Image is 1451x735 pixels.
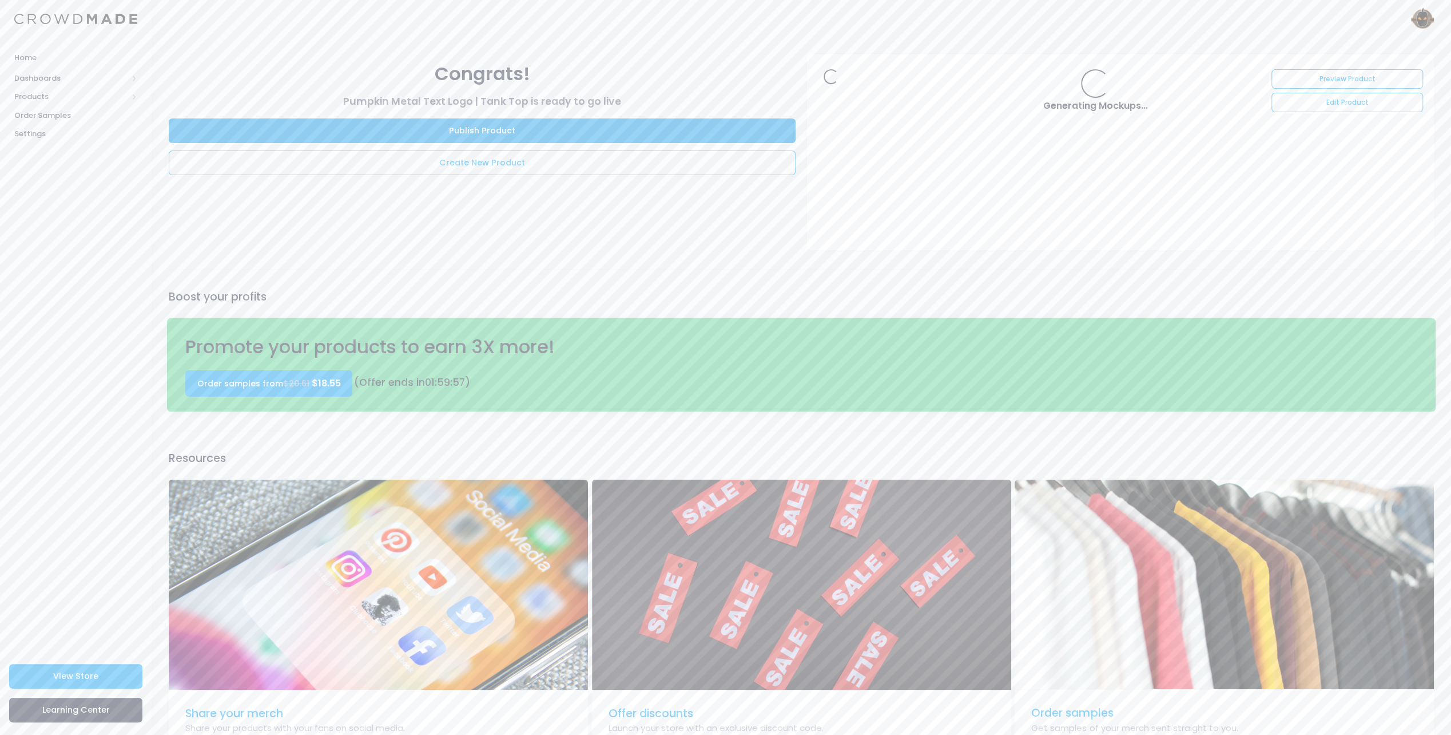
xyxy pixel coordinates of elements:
a: Learning Center [9,698,142,722]
span: Dashboards [14,73,128,84]
div: Share your products with your fans on social media. [185,722,571,734]
span: Order Samples [14,110,137,121]
span: Products [14,91,128,102]
div: Boost your profits [167,289,1436,305]
span: 57 [452,376,465,389]
div: Order samples [1031,705,1417,721]
span: : : [425,376,465,389]
span: Home [14,52,137,64]
span: Learning Center [42,704,110,716]
div: Congrats! [169,60,796,88]
div: Get samples of your merch sent straight to you. [1031,722,1417,734]
a: Edit Product [1271,93,1422,112]
a: Order samples from$20.61 $18.55 [185,370,352,397]
h4: Generating Mockups... [924,100,1266,112]
h3: Pumpkin Metal Text Logo | Tank Top is ready to go live [169,96,796,108]
a: Preview Product [1271,69,1422,89]
span: $18.55 [312,377,341,390]
s: $20.61 [283,378,309,389]
img: Logo [14,14,137,25]
span: (Offer ends in ) [354,376,470,389]
a: View Store [9,664,142,689]
div: Resources [167,450,1436,467]
div: Launch your store with an exclusive discount code. [609,722,995,734]
span: 01 [425,376,435,389]
div: Share your merch [185,705,571,722]
div: Offer discounts [609,705,995,722]
a: Create New Product [169,151,796,175]
span: 59 [437,376,450,389]
span: View Store [53,670,98,682]
a: Publish Product [169,118,796,143]
span: Settings [14,128,137,140]
img: User [1411,7,1434,30]
div: Promote your products to earn 3X more! [180,333,1112,361]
